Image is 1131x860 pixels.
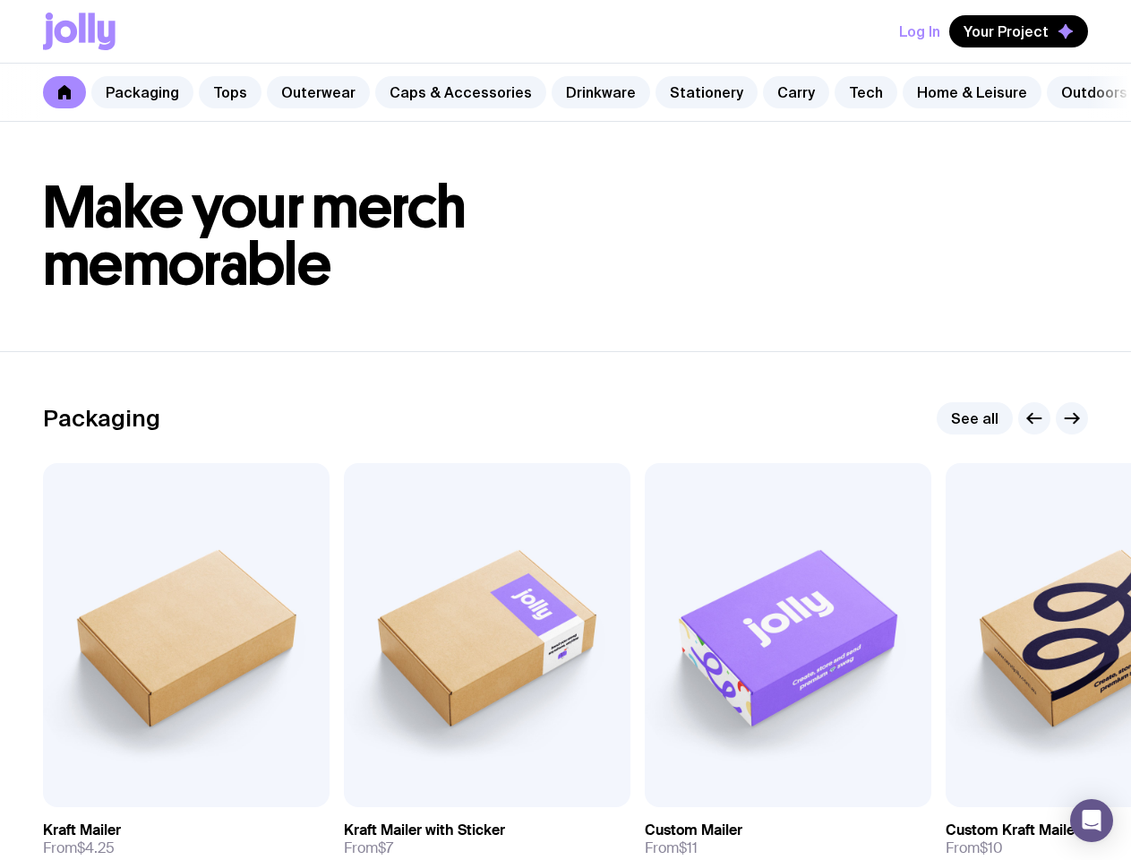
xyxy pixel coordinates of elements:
[43,172,467,300] span: Make your merch memorable
[43,839,115,857] span: From
[937,402,1013,434] a: See all
[949,15,1088,47] button: Your Project
[899,15,940,47] button: Log In
[946,839,1003,857] span: From
[378,838,393,857] span: $7
[43,821,121,839] h3: Kraft Mailer
[835,76,897,108] a: Tech
[763,76,829,108] a: Carry
[344,821,505,839] h3: Kraft Mailer with Sticker
[964,22,1049,40] span: Your Project
[375,76,546,108] a: Caps & Accessories
[903,76,1041,108] a: Home & Leisure
[645,839,698,857] span: From
[43,405,160,432] h2: Packaging
[344,839,393,857] span: From
[679,838,698,857] span: $11
[91,76,193,108] a: Packaging
[980,838,1003,857] span: $10
[655,76,758,108] a: Stationery
[946,821,1080,839] h3: Custom Kraft Mailer
[199,76,261,108] a: Tops
[645,821,742,839] h3: Custom Mailer
[1070,799,1113,842] div: Open Intercom Messenger
[267,76,370,108] a: Outerwear
[77,838,115,857] span: $4.25
[552,76,650,108] a: Drinkware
